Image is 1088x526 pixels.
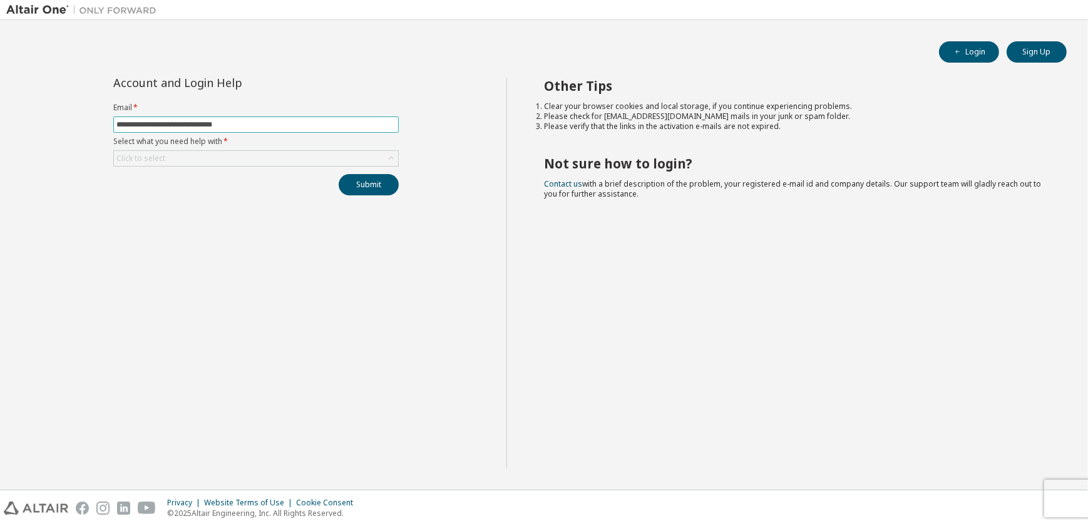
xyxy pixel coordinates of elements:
div: Click to select [114,151,398,166]
span: with a brief description of the problem, your registered e-mail id and company details. Our suppo... [545,178,1042,199]
label: Email [113,103,399,113]
div: Privacy [167,498,204,508]
li: Please verify that the links in the activation e-mails are not expired. [545,121,1045,131]
img: linkedin.svg [117,502,130,515]
label: Select what you need help with [113,137,399,147]
img: instagram.svg [96,502,110,515]
div: Website Terms of Use [204,498,296,508]
h2: Not sure how to login? [545,155,1045,172]
a: Contact us [545,178,583,189]
img: Altair One [6,4,163,16]
button: Submit [339,174,399,195]
button: Login [939,41,999,63]
h2: Other Tips [545,78,1045,94]
img: youtube.svg [138,502,156,515]
div: Account and Login Help [113,78,342,88]
li: Clear your browser cookies and local storage, if you continue experiencing problems. [545,101,1045,111]
li: Please check for [EMAIL_ADDRESS][DOMAIN_NAME] mails in your junk or spam folder. [545,111,1045,121]
img: altair_logo.svg [4,502,68,515]
img: facebook.svg [76,502,89,515]
div: Cookie Consent [296,498,361,508]
button: Sign Up [1007,41,1067,63]
div: Click to select [116,153,165,163]
p: © 2025 Altair Engineering, Inc. All Rights Reserved. [167,508,361,518]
